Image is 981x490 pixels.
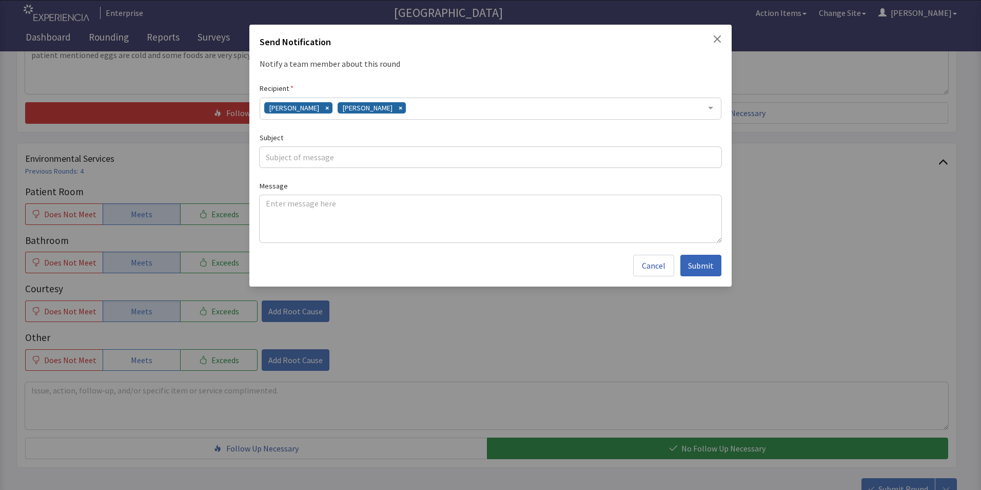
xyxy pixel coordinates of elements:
span: Cancel [642,259,665,272]
span: [PERSON_NAME] [343,103,393,112]
label: Recipient [260,82,721,95]
input: Subject of message [260,147,721,167]
button: Close [713,35,721,43]
h2: Send Notification [260,35,331,53]
span: [PERSON_NAME] [269,103,319,112]
label: Subject [260,131,721,144]
span: Submit [688,259,714,272]
button: Cancel [633,255,674,276]
div: Notify a team member about this round [260,58,721,70]
label: Message [260,180,721,192]
button: Submit [680,255,721,276]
